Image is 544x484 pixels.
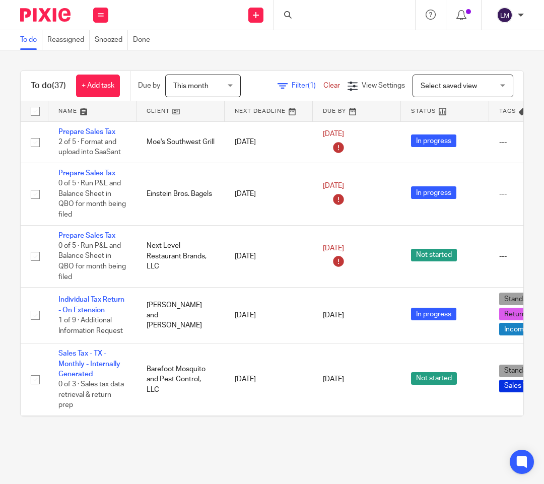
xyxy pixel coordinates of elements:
span: [DATE] [323,245,344,252]
a: Clear [323,82,340,89]
td: [DATE] [225,225,313,288]
span: In progress [411,134,456,147]
td: Einstein Bros. Bagels [137,163,225,225]
a: Prepare Sales Tax [58,170,115,177]
img: Pixie [20,8,71,22]
td: Moe's Southwest Grill [137,121,225,163]
p: Due by [138,81,160,91]
td: [PERSON_NAME] and [PERSON_NAME] [137,288,225,343]
span: [DATE] [323,376,344,383]
span: (37) [52,82,66,90]
a: + Add task [76,75,120,97]
span: [DATE] [323,182,344,189]
span: 1 of 9 · Additional Information Request [58,317,123,334]
span: Tags [499,108,516,114]
a: To do [20,30,42,50]
img: svg%3E [497,7,513,23]
span: View Settings [362,82,405,89]
h1: To do [31,81,66,91]
span: 0 of 5 · Run P&L and Balance Sheet in QBO for month being filed [58,180,126,219]
span: Sales Tax [499,380,538,392]
span: Not started [411,372,457,385]
span: This month [173,83,209,90]
td: [DATE] [225,163,313,225]
span: [DATE] [323,130,344,137]
a: Snoozed [95,30,128,50]
a: Individual Tax Return - On Extension [58,296,124,313]
span: Select saved view [421,83,477,90]
td: [DATE] [225,343,313,416]
td: Barefoot Mosquito and Pest Control, LLC [137,343,225,416]
span: Not started [411,249,457,261]
a: Sales Tax - TX - Monthly - Internally Generated [58,350,120,378]
span: (1) [308,82,316,89]
td: [DATE] [225,121,313,163]
span: In progress [411,308,456,320]
td: [DATE] [225,288,313,343]
a: Prepare Sales Tax [58,232,115,239]
span: 0 of 3 · Sales tax data retrieval & return prep [58,381,124,408]
span: In progress [411,186,456,199]
a: Done [133,30,155,50]
a: Reassigned [47,30,90,50]
a: Prepare Sales Tax [58,128,115,135]
span: 2 of 5 · Format and upload into SaaSant [58,139,121,156]
span: [DATE] [323,312,344,319]
td: Next Level Restaurant Brands, LLC [137,225,225,288]
span: 0 of 5 · Run P&L and Balance Sheet in QBO for month being filed [58,242,126,281]
span: Filter [292,82,323,89]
